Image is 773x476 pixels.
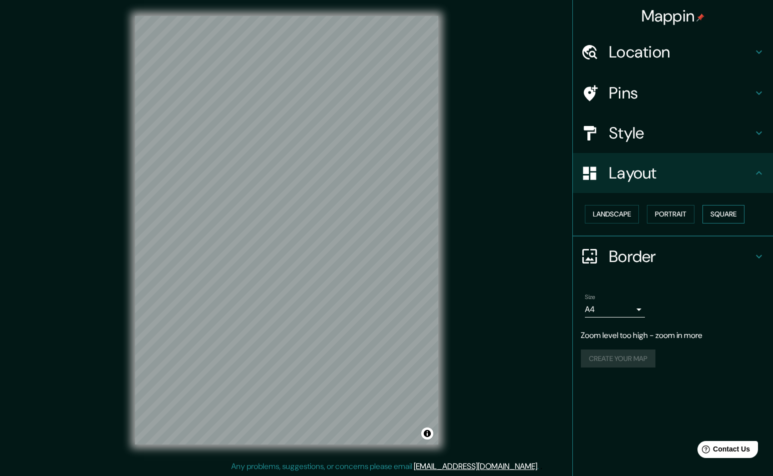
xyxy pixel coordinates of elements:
[540,460,542,472] div: .
[573,236,773,276] div: Border
[573,113,773,153] div: Style
[585,292,595,301] label: Size
[609,163,753,183] h4: Layout
[702,205,744,223] button: Square
[696,13,704,21] img: pin-icon.png
[585,205,639,223] button: Landscape
[573,153,773,193] div: Layout
[573,32,773,72] div: Location
[647,205,694,223] button: Portrait
[641,6,705,26] h4: Mappin
[231,460,539,472] p: Any problems, suggestions, or concerns please email .
[573,73,773,113] div: Pins
[609,42,753,62] h4: Location
[585,301,645,317] div: A4
[609,83,753,103] h4: Pins
[135,16,438,444] canvas: Map
[414,461,537,471] a: [EMAIL_ADDRESS][DOMAIN_NAME]
[539,460,540,472] div: .
[609,246,753,266] h4: Border
[684,437,762,465] iframe: Help widget launcher
[421,427,433,439] button: Toggle attribution
[609,123,753,143] h4: Style
[581,329,765,341] p: Zoom level too high - zoom in more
